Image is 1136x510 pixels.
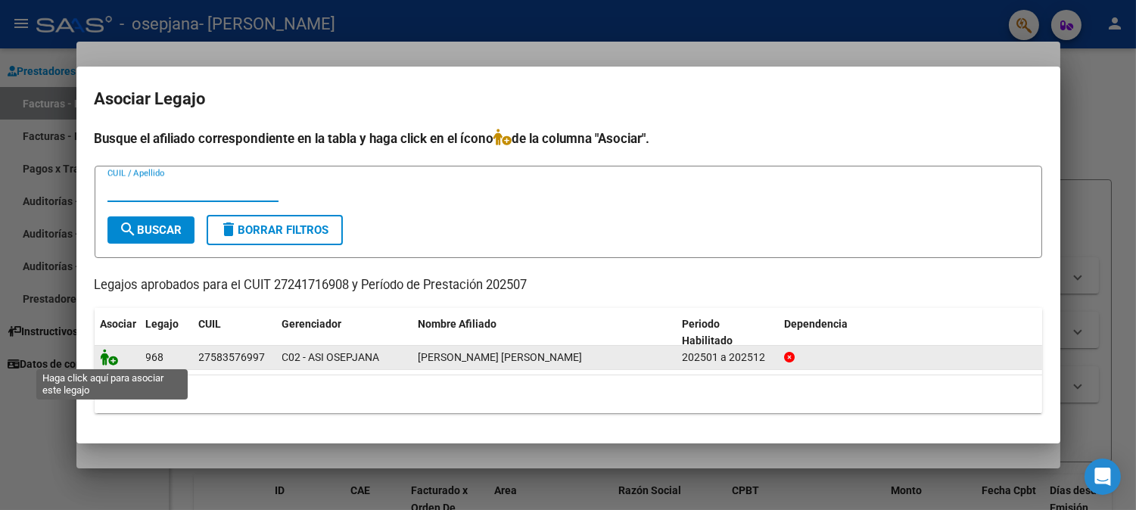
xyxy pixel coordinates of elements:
[778,308,1042,358] datatable-header-cell: Dependencia
[682,318,733,347] span: Periodo Habilitado
[220,223,329,237] span: Borrar Filtros
[95,129,1042,148] h4: Busque el afiliado correspondiente en la tabla y haga click en el ícono de la columna "Asociar".
[95,85,1042,114] h2: Asociar Legajo
[207,215,343,245] button: Borrar Filtros
[107,216,195,244] button: Buscar
[784,318,848,330] span: Dependencia
[120,223,182,237] span: Buscar
[1085,459,1121,495] div: Open Intercom Messenger
[95,276,1042,295] p: Legajos aprobados para el CUIT 27241716908 y Período de Prestación 202507
[682,349,772,366] div: 202501 a 202512
[146,318,179,330] span: Legajo
[95,308,140,358] datatable-header-cell: Asociar
[412,308,677,358] datatable-header-cell: Nombre Afiliado
[282,318,342,330] span: Gerenciador
[140,308,193,358] datatable-header-cell: Legajo
[419,351,583,363] span: HERRERA LUPE MILAGROS
[199,349,266,366] div: 27583576997
[220,220,238,238] mat-icon: delete
[282,351,380,363] span: C02 - ASI OSEPJANA
[101,318,137,330] span: Asociar
[120,220,138,238] mat-icon: search
[95,375,1042,413] div: 1 registros
[676,308,778,358] datatable-header-cell: Periodo Habilitado
[276,308,412,358] datatable-header-cell: Gerenciador
[199,318,222,330] span: CUIL
[193,308,276,358] datatable-header-cell: CUIL
[146,351,164,363] span: 968
[419,318,497,330] span: Nombre Afiliado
